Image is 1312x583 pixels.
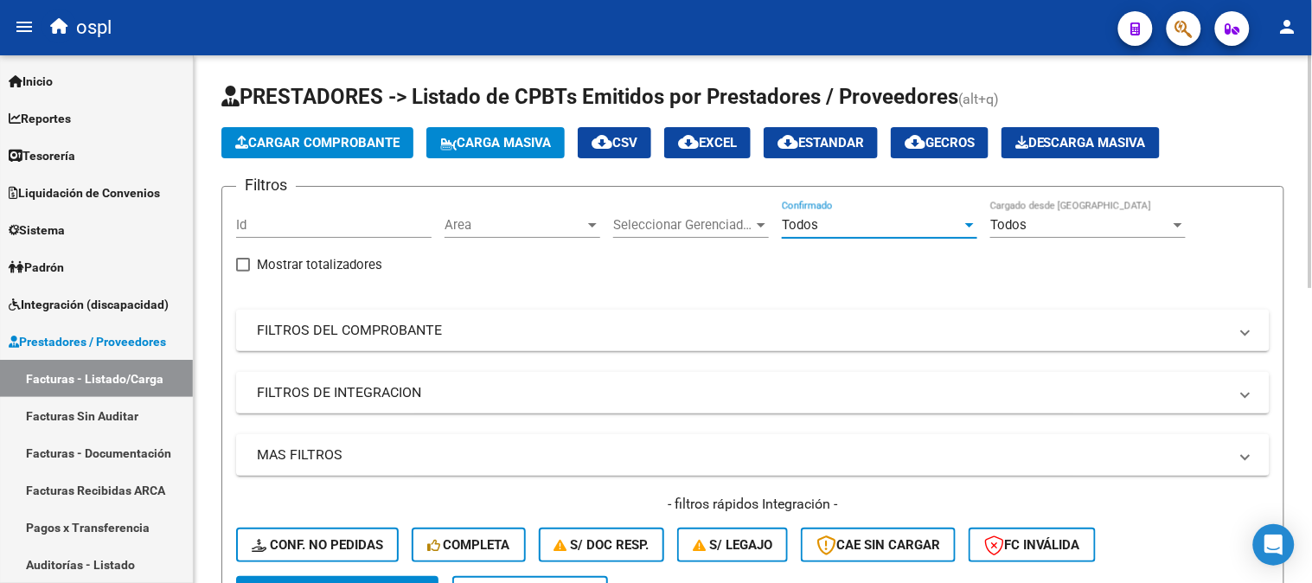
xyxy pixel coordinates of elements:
span: Todos [782,217,818,233]
span: Cargar Comprobante [235,135,400,151]
span: CSV [592,135,637,151]
span: Seleccionar Gerenciador [613,217,753,233]
mat-panel-title: MAS FILTROS [257,445,1228,464]
span: FC Inválida [984,537,1080,553]
mat-panel-title: FILTROS DE INTEGRACION [257,383,1228,402]
button: Cargar Comprobante [221,127,413,158]
h3: Filtros [236,173,296,197]
span: Gecros [905,135,975,151]
span: Carga Masiva [440,135,551,151]
button: S/ legajo [677,528,788,562]
span: CAE SIN CARGAR [816,537,940,553]
span: Tesorería [9,146,75,165]
span: Mostrar totalizadores [257,254,382,275]
span: Integración (discapacidad) [9,295,169,314]
button: Completa [412,528,526,562]
span: Todos [990,217,1027,233]
button: Carga Masiva [426,127,565,158]
button: Estandar [764,127,878,158]
span: (alt+q) [958,91,999,107]
span: PRESTADORES -> Listado de CPBTs Emitidos por Prestadores / Proveedores [221,85,958,109]
div: Open Intercom Messenger [1253,524,1295,566]
h4: - filtros rápidos Integración - [236,495,1270,514]
mat-expansion-panel-header: FILTROS DE INTEGRACION [236,372,1270,413]
span: Conf. no pedidas [252,537,383,553]
mat-icon: cloud_download [678,131,699,152]
button: EXCEL [664,127,751,158]
span: Liquidación de Convenios [9,183,160,202]
button: FC Inválida [969,528,1096,562]
button: S/ Doc Resp. [539,528,665,562]
button: CAE SIN CARGAR [801,528,956,562]
span: Prestadores / Proveedores [9,332,166,351]
span: ospl [76,9,112,47]
app-download-masive: Descarga masiva de comprobantes (adjuntos) [1002,127,1160,158]
mat-icon: cloud_download [905,131,925,152]
span: Completa [427,537,510,553]
mat-expansion-panel-header: MAS FILTROS [236,434,1270,476]
mat-panel-title: FILTROS DEL COMPROBANTE [257,321,1228,340]
span: Sistema [9,221,65,240]
button: Gecros [891,127,989,158]
mat-icon: cloud_download [778,131,798,152]
button: Descarga Masiva [1002,127,1160,158]
mat-icon: cloud_download [592,131,612,152]
span: S/ Doc Resp. [554,537,650,553]
span: EXCEL [678,135,737,151]
mat-icon: menu [14,16,35,37]
span: Padrón [9,258,64,277]
mat-expansion-panel-header: FILTROS DEL COMPROBANTE [236,310,1270,351]
button: CSV [578,127,651,158]
span: Reportes [9,109,71,128]
span: Descarga Masiva [1015,135,1146,151]
span: S/ legajo [693,537,772,553]
button: Conf. no pedidas [236,528,399,562]
span: Estandar [778,135,864,151]
mat-icon: person [1277,16,1298,37]
span: Inicio [9,72,53,91]
span: Area [445,217,585,233]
